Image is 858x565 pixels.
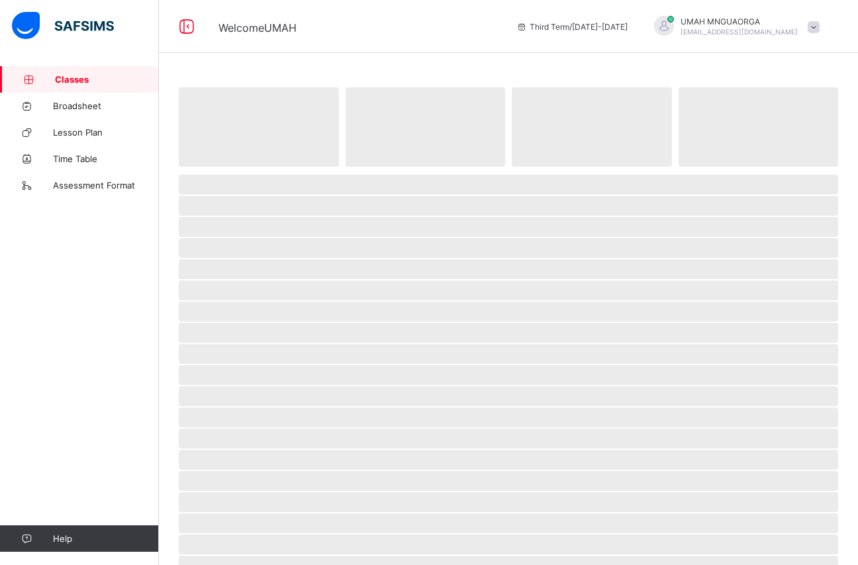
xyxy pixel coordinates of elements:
span: Time Table [53,153,159,164]
span: ‌ [179,344,838,364]
span: ‌ [179,429,838,449]
span: Help [53,533,158,544]
span: ‌ [679,87,839,167]
span: ‌ [179,535,838,554]
span: ‌ [179,323,838,343]
span: ‌ [179,450,838,470]
span: ‌ [179,196,838,216]
span: ‌ [179,175,838,195]
img: safsims [12,12,114,40]
span: ‌ [179,281,838,300]
span: session/term information [516,22,628,32]
span: UMAH MNGUAORGA [681,17,798,26]
span: ‌ [179,492,838,512]
span: ‌ [346,87,506,167]
span: ‌ [179,87,339,167]
span: ‌ [179,365,838,385]
span: ‌ [179,386,838,406]
div: UMAHMNGUAORGA [641,16,826,38]
span: Welcome UMAH [218,21,297,34]
span: ‌ [179,408,838,427]
span: ‌ [512,87,672,167]
span: ‌ [179,238,838,258]
span: Classes [55,74,159,85]
span: Assessment Format [53,180,159,191]
span: ‌ [179,471,838,491]
span: ‌ [179,259,838,279]
span: ‌ [179,513,838,533]
span: Lesson Plan [53,127,159,138]
span: ‌ [179,217,838,237]
span: ‌ [179,302,838,322]
span: [EMAIL_ADDRESS][DOMAIN_NAME] [681,28,798,36]
span: Broadsheet [53,101,159,111]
